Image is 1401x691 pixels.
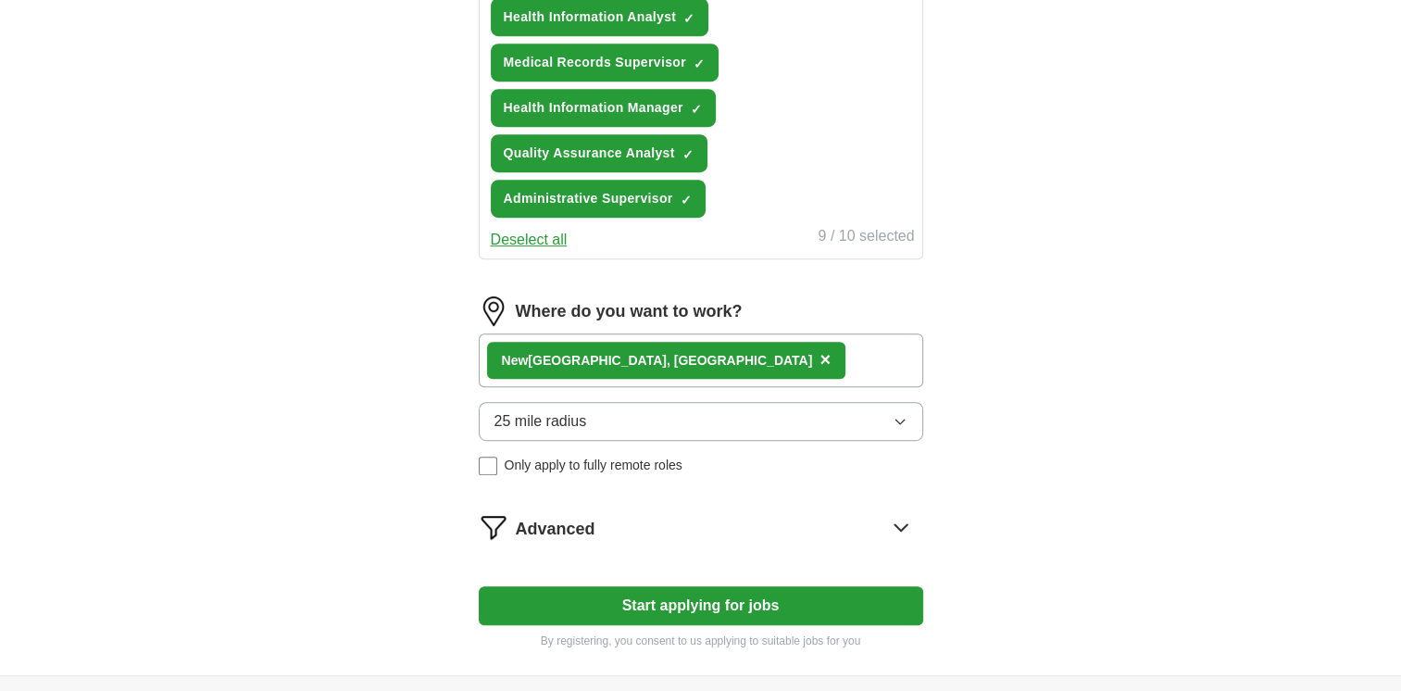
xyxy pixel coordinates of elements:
[479,586,923,625] button: Start applying for jobs
[504,189,673,208] span: Administrative Supervisor
[819,346,831,374] button: ×
[502,353,529,368] strong: New
[504,7,677,27] span: Health Information Analyst
[491,44,719,82] button: Medical Records Supervisor✓
[682,147,694,162] span: ✓
[505,456,682,475] span: Only apply to fully remote roles
[504,144,675,163] span: Quality Assurance Analyst
[691,102,702,117] span: ✓
[504,53,686,72] span: Medical Records Supervisor
[491,89,716,127] button: Health Information Manager✓
[479,402,923,441] button: 25 mile radius
[491,229,568,251] button: Deselect all
[516,299,743,324] label: Where do you want to work?
[479,457,497,475] input: Only apply to fully remote roles
[479,633,923,649] p: By registering, you consent to us applying to suitable jobs for you
[819,349,831,370] span: ×
[491,134,707,172] button: Quality Assurance Analyst✓
[491,180,706,218] button: Administrative Supervisor✓
[683,11,694,26] span: ✓
[681,193,692,207] span: ✓
[694,57,705,71] span: ✓
[494,410,587,433] span: 25 mile radius
[479,296,508,326] img: location.png
[504,98,683,118] span: Health Information Manager
[516,517,595,542] span: Advanced
[479,512,508,542] img: filter
[818,225,914,251] div: 9 / 10 selected
[502,351,813,371] div: [GEOGRAPHIC_DATA], [GEOGRAPHIC_DATA]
